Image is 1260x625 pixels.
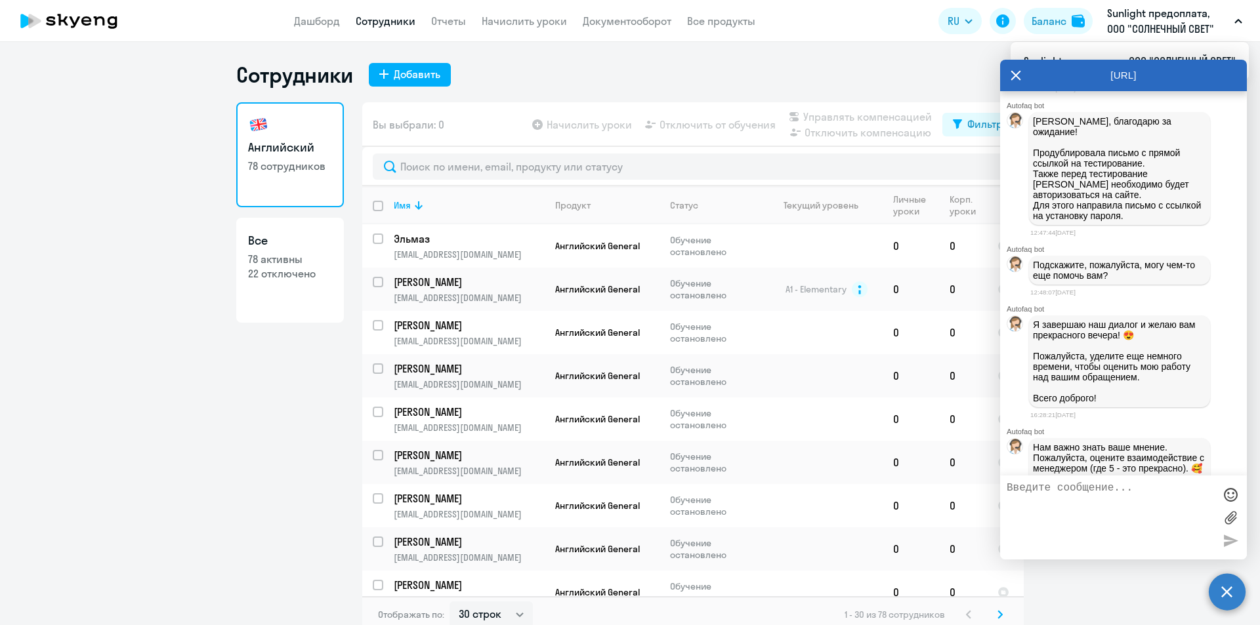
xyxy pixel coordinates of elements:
[845,609,945,620] span: 1 - 30 из 78 сотрудников
[1033,116,1206,221] p: [PERSON_NAME], благодарю за ожидание! Продублировала письмо с прямой ссылкой на тестирование. Так...
[942,113,1013,136] button: Фильтр
[1033,442,1207,494] span: Нам важно знать ваше мнение. Пожалуйста, оцените взаимодействие с менеджером (где 5 - это прекрас...
[670,537,760,561] p: Обучение остановлено
[294,14,340,28] a: Дашборд
[883,397,939,441] td: 0
[1011,42,1249,80] ul: RU
[883,527,939,571] td: 0
[394,318,544,333] a: [PERSON_NAME]
[893,193,938,217] div: Личные уроки
[883,311,939,354] td: 0
[670,199,698,211] div: Статус
[394,491,542,506] p: [PERSON_NAME]
[687,14,755,28] a: Все продукты
[1101,5,1249,37] button: Sunlight предоплата, ООО "СОЛНЕЧНЫЙ СВЕТ"
[771,199,882,211] div: Текущий уровень
[356,14,415,28] a: Сотрудники
[883,484,939,527] td: 0
[394,361,542,376] p: [PERSON_NAME]
[555,240,640,252] span: Английский General
[939,354,987,397] td: 0
[1072,14,1085,28] img: balance
[394,448,542,462] p: [PERSON_NAME]
[939,441,987,484] td: 0
[236,102,344,207] a: Английский78 сотрудников
[248,114,269,135] img: english
[1032,13,1066,29] div: Баланс
[670,407,760,431] p: Обучение остановлено
[950,193,986,217] div: Корп. уроки
[883,224,939,268] td: 0
[1007,428,1247,435] div: Autofaq bot
[1024,8,1093,34] a: Балансbalance
[555,370,640,382] span: Английский General
[394,534,542,549] p: [PERSON_NAME]
[670,580,760,604] p: Обучение остановлено
[394,275,542,289] p: [PERSON_NAME]
[394,578,544,592] a: [PERSON_NAME]
[555,586,640,598] span: Английский General
[431,14,466,28] a: Отчеты
[394,448,544,462] a: [PERSON_NAME]
[394,578,542,592] p: [PERSON_NAME]
[394,249,544,260] p: [EMAIL_ADDRESS][DOMAIN_NAME]
[939,571,987,614] td: 0
[1030,289,1076,296] time: 12:48:07[DATE]
[1030,411,1076,418] time: 16:28:21[DATE]
[394,378,544,390] p: [EMAIL_ADDRESS][DOMAIN_NAME]
[938,8,982,34] button: RU
[555,456,640,468] span: Английский General
[394,465,544,477] p: [EMAIL_ADDRESS][DOMAIN_NAME]
[373,117,444,132] span: Вы выбрали: 0
[1007,256,1024,275] img: bot avatar
[394,508,544,520] p: [EMAIL_ADDRESS][DOMAIN_NAME]
[394,292,544,304] p: [EMAIL_ADDRESS][DOMAIN_NAME]
[555,327,640,338] span: Английский General
[394,595,544,607] p: [EMAIL_ADDRESS][DOMAIN_NAME]
[248,159,332,173] p: 78 сотрудников
[394,199,411,211] div: Имя
[1007,245,1247,253] div: Autofaq bot
[1007,439,1024,458] img: bot avatar
[394,534,544,549] a: [PERSON_NAME]
[482,14,567,28] a: Начислить уроки
[939,268,987,311] td: 0
[948,13,959,29] span: RU
[373,153,1013,180] input: Поиск по имени, email, продукту или статусу
[583,14,671,28] a: Документооборот
[670,494,760,517] p: Обучение остановлено
[394,232,544,246] a: Эльмаз
[394,66,440,82] div: Добавить
[883,268,939,311] td: 0
[394,405,542,419] p: [PERSON_NAME]
[939,397,987,441] td: 0
[1033,260,1206,281] p: Подскажите, пожалуйста, могу чем-то еще помочь вам?
[670,321,760,344] p: Обучение остановлено
[883,571,939,614] td: 0
[784,199,858,211] div: Текущий уровень
[670,234,760,258] p: Обучение остановлено
[378,609,444,620] span: Отображать по:
[248,232,332,249] h3: Все
[394,275,544,289] a: [PERSON_NAME]
[248,139,332,156] h3: Английский
[394,552,544,563] p: [EMAIL_ADDRESS][DOMAIN_NAME]
[967,116,1003,132] div: Фильтр
[555,283,640,295] span: Английский General
[394,335,544,347] p: [EMAIL_ADDRESS][DOMAIN_NAME]
[939,311,987,354] td: 0
[670,277,760,301] p: Обучение остановлено
[394,318,542,333] p: [PERSON_NAME]
[555,413,640,425] span: Английский General
[670,364,760,388] p: Обучение остановлено
[236,62,353,88] h1: Сотрудники
[1007,316,1024,335] img: bot avatar
[394,232,542,246] p: Эльмаз
[1033,319,1206,403] p: Я завершаю наш диалог и желаю вам прекрасного вечера! 😍 Пожалуйста, уделите еще немного времени, ...
[1007,102,1247,110] div: Autofaq bot
[1007,113,1024,132] img: bot avatar
[1030,229,1076,236] time: 12:47:44[DATE]
[394,361,544,376] a: [PERSON_NAME]
[369,63,451,87] button: Добавить
[670,451,760,474] p: Обучение остановлено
